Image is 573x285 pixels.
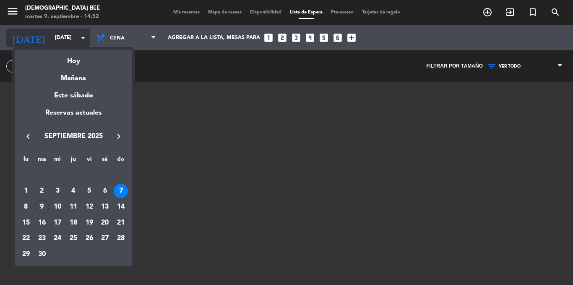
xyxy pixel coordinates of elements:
[66,232,81,246] div: 25
[97,231,113,247] td: 27 de septiembre de 2025
[49,199,65,215] td: 10 de septiembre de 2025
[49,154,65,167] th: miércoles
[113,199,129,215] td: 14 de septiembre de 2025
[15,84,132,107] div: Este sábado
[34,199,50,215] td: 9 de septiembre de 2025
[98,200,112,214] div: 13
[65,215,81,231] td: 18 de septiembre de 2025
[34,246,50,262] td: 30 de septiembre de 2025
[15,107,132,125] div: Reservas actuales
[15,50,132,67] div: Hoy
[18,183,34,199] td: 1 de septiembre de 2025
[98,184,112,198] div: 6
[81,199,97,215] td: 12 de septiembre de 2025
[34,183,50,199] td: 2 de septiembre de 2025
[34,154,50,167] th: martes
[113,183,129,199] td: 7 de septiembre de 2025
[65,199,81,215] td: 11 de septiembre de 2025
[66,184,81,198] div: 4
[49,183,65,199] td: 3 de septiembre de 2025
[35,232,49,246] div: 23
[23,131,33,141] i: keyboard_arrow_left
[18,246,34,262] td: 29 de septiembre de 2025
[98,216,112,230] div: 20
[114,184,128,198] div: 7
[19,216,33,230] div: 15
[19,200,33,214] div: 8
[19,232,33,246] div: 22
[98,232,112,246] div: 27
[114,200,128,214] div: 14
[114,216,128,230] div: 21
[65,154,81,167] th: jueves
[21,131,36,142] button: keyboard_arrow_left
[50,184,65,198] div: 3
[65,231,81,247] td: 25 de septiembre de 2025
[97,199,113,215] td: 13 de septiembre de 2025
[81,154,97,167] th: viernes
[114,131,124,141] i: keyboard_arrow_right
[50,200,65,214] div: 10
[66,200,81,214] div: 11
[19,247,33,261] div: 29
[35,216,49,230] div: 16
[18,231,34,247] td: 22 de septiembre de 2025
[81,215,97,231] td: 19 de septiembre de 2025
[82,216,96,230] div: 19
[49,215,65,231] td: 17 de septiembre de 2025
[97,183,113,199] td: 6 de septiembre de 2025
[113,215,129,231] td: 21 de septiembre de 2025
[49,231,65,247] td: 24 de septiembre de 2025
[18,215,34,231] td: 15 de septiembre de 2025
[18,199,34,215] td: 8 de septiembre de 2025
[82,200,96,214] div: 12
[111,131,126,142] button: keyboard_arrow_right
[19,184,33,198] div: 1
[15,67,132,84] div: Mañana
[113,231,129,247] td: 28 de septiembre de 2025
[35,247,49,261] div: 30
[82,184,96,198] div: 5
[114,232,128,246] div: 28
[81,231,97,247] td: 26 de septiembre de 2025
[97,154,113,167] th: sábado
[34,231,50,247] td: 23 de septiembre de 2025
[35,184,49,198] div: 2
[18,167,129,183] td: SEP.
[50,216,65,230] div: 17
[50,232,65,246] div: 24
[34,215,50,231] td: 16 de septiembre de 2025
[18,154,34,167] th: lunes
[82,232,96,246] div: 26
[66,216,81,230] div: 18
[113,154,129,167] th: domingo
[81,183,97,199] td: 5 de septiembre de 2025
[36,131,111,142] span: septiembre 2025
[35,200,49,214] div: 9
[97,215,113,231] td: 20 de septiembre de 2025
[65,183,81,199] td: 4 de septiembre de 2025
